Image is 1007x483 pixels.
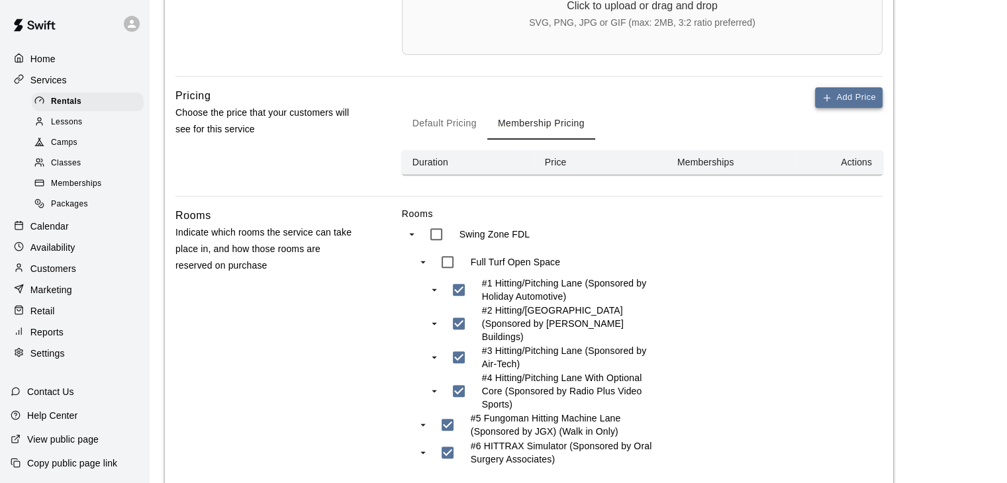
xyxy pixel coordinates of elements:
a: Rentals [32,91,149,112]
p: Copy public page link [27,457,117,470]
ul: swift facility view [402,220,667,466]
p: Indicate which rooms the service can take place in, and how those rooms are reserved on purchase [175,224,360,275]
a: Reports [11,322,138,342]
span: Classes [51,157,81,170]
a: Memberships [32,174,149,195]
span: Lessons [51,116,83,129]
a: Settings [11,343,138,363]
p: #5 Fungoman Hitting Machine Lane (Sponsored by JGX) (Walk in Only) [471,412,661,438]
p: #3 Hitting/Pitching Lane (Sponsored by Air-Tech) [482,344,661,371]
span: Packages [51,198,88,211]
p: #4 Hitting/Pitching Lane With Optional Core (Sponsored by Radio Plus Video Sports) [482,371,661,411]
p: Calendar [30,220,69,233]
a: Packages [32,195,149,215]
a: Classes [32,154,149,174]
a: Availability [11,238,138,257]
p: Availability [30,241,75,254]
a: Retail [11,301,138,321]
p: Home [30,52,56,66]
th: Price [534,150,667,175]
div: Packages [32,195,144,214]
p: Marketing [30,283,72,296]
a: Camps [32,133,149,154]
p: Customers [30,262,76,275]
p: Services [30,73,67,87]
div: Memberships [32,175,144,193]
div: Camps [32,134,144,152]
p: Retail [30,304,55,318]
p: Contact Us [27,385,74,398]
p: #2 Hitting/[GEOGRAPHIC_DATA] (Sponsored by [PERSON_NAME] Buildings) [482,304,661,343]
p: Swing Zone FDL [459,228,530,241]
p: View public page [27,433,99,446]
a: Calendar [11,216,138,236]
th: Memberships [667,150,796,175]
p: Choose the price that your customers will see for this service [175,105,360,138]
span: Camps [51,136,77,150]
a: Lessons [32,112,149,132]
button: Membership Pricing [487,108,595,140]
button: Add Price [815,87,883,108]
a: Home [11,49,138,69]
a: Services [11,70,138,90]
button: Default Pricing [402,108,487,140]
p: Settings [30,347,65,360]
span: Rentals [51,95,81,109]
div: SVG, PNG, JPG or GIF (max: 2MB, 3:2 ratio preferred) [529,17,755,28]
div: Classes [32,154,144,173]
p: Full Turf Open Space [471,255,560,269]
label: Rooms [402,207,883,220]
div: Lessons [32,113,144,132]
a: Marketing [11,280,138,300]
th: Duration [402,150,534,175]
a: Customers [11,259,138,279]
p: #1 Hitting/Pitching Lane (Sponsored by Holiday Automotive) [482,277,661,303]
th: Actions [796,150,883,175]
p: #6 HITTRAX Simulator (Sponsored by Oral Surgery Associates) [471,439,661,466]
h6: Pricing [175,87,211,105]
div: Rentals [32,93,144,111]
p: Reports [30,326,64,339]
span: Memberships [51,177,101,191]
p: Help Center [27,409,77,422]
h6: Rooms [175,207,211,224]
